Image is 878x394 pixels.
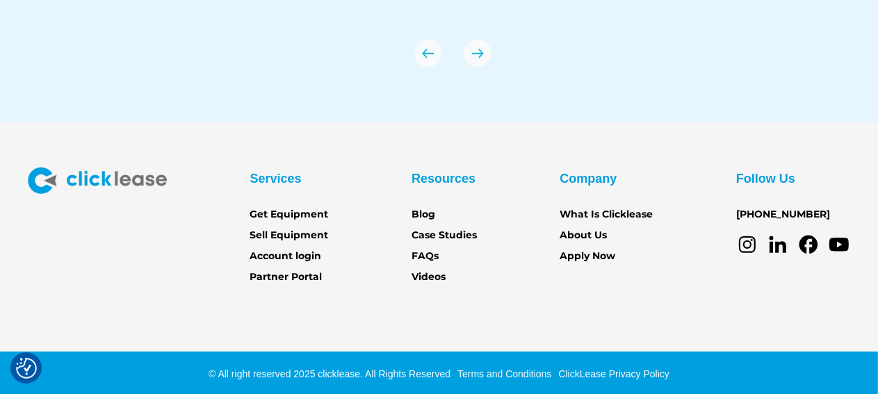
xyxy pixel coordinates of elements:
[560,207,653,222] a: What Is Clicklease
[209,367,450,381] div: © All right reserved 2025 clicklease. All Rights Reserved
[250,207,329,222] a: Get Equipment
[560,249,616,264] a: Apply Now
[736,167,795,190] div: Follow Us
[250,228,329,243] a: Sell Equipment
[16,358,37,379] button: Consent Preferences
[464,40,491,67] img: arrow Icon
[16,358,37,379] img: Revisit consent button
[736,207,830,222] a: [PHONE_NUMBER]
[250,167,302,190] div: Services
[454,368,551,379] a: Terms and Conditions
[250,249,322,264] a: Account login
[412,167,475,190] div: Resources
[555,368,669,379] a: ClickLease Privacy Policy
[412,207,435,222] a: Blog
[412,228,477,243] a: Case Studies
[464,40,491,67] div: next slide
[412,249,439,264] a: FAQs
[250,270,323,285] a: Partner Portal
[560,167,617,190] div: Company
[414,40,442,67] img: arrow Icon
[28,167,167,194] img: Clicklease logo
[412,270,446,285] a: Videos
[414,40,442,67] div: previous slide
[560,228,608,243] a: About Us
